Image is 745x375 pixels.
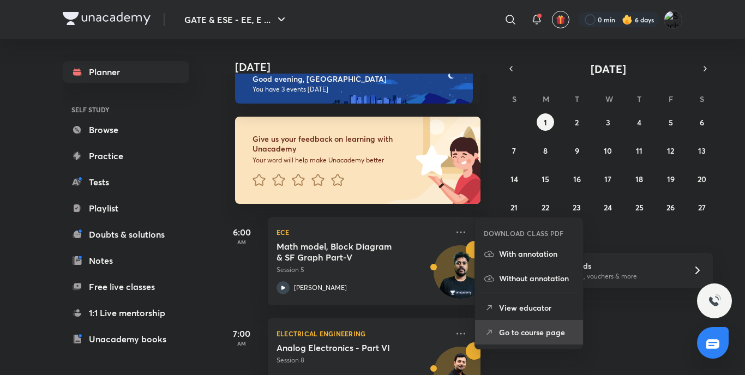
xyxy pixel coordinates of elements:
p: You have 3 events [DATE] [253,85,463,94]
p: ECE [277,226,448,239]
a: Notes [63,250,189,271]
abbr: Thursday [637,94,641,104]
abbr: September 21, 2025 [510,202,518,213]
abbr: September 22, 2025 [542,202,549,213]
button: September 18, 2025 [630,170,648,187]
a: Browse [63,119,189,141]
button: September 5, 2025 [662,113,680,131]
abbr: September 18, 2025 [635,174,643,184]
a: Doubts & solutions [63,223,189,245]
h6: DOWNLOAD CLASS PDF [484,228,564,238]
h5: Math model, Block Diagram & SF Graph Part-V [277,241,412,263]
img: feedback_image [378,117,480,204]
a: Planner [63,61,189,83]
h6: Good evening, [GEOGRAPHIC_DATA] [253,74,463,84]
abbr: September 20, 2025 [698,174,706,184]
abbr: September 24, 2025 [604,202,612,213]
h5: 7:00 [220,327,263,340]
abbr: September 1, 2025 [544,117,547,128]
a: Company Logo [63,12,151,28]
button: September 17, 2025 [599,170,617,187]
button: September 13, 2025 [693,142,711,159]
p: Win a laptop, vouchers & more [545,271,680,281]
p: AM [220,340,263,347]
button: September 24, 2025 [599,198,617,216]
h5: Analog Electronics - Part VI [277,342,412,353]
button: September 12, 2025 [662,142,680,159]
p: AM [220,239,263,245]
button: GATE & ESE - EE, E ... [178,9,295,31]
button: September 7, 2025 [506,142,523,159]
button: September 22, 2025 [537,198,554,216]
abbr: September 26, 2025 [666,202,675,213]
abbr: September 7, 2025 [512,146,516,156]
abbr: September 2, 2025 [575,117,579,128]
abbr: September 17, 2025 [604,174,611,184]
button: September 19, 2025 [662,170,680,187]
abbr: Monday [543,94,549,104]
abbr: September 3, 2025 [606,117,610,128]
abbr: September 6, 2025 [700,117,704,128]
abbr: September 8, 2025 [543,146,548,156]
p: Electrical Engineering [277,327,448,340]
p: [PERSON_NAME] [294,283,347,293]
button: September 4, 2025 [630,113,648,131]
abbr: September 10, 2025 [604,146,612,156]
a: Playlist [63,197,189,219]
button: September 8, 2025 [537,142,554,159]
h4: [DATE] [235,61,491,74]
abbr: September 11, 2025 [636,146,642,156]
abbr: Wednesday [605,94,613,104]
button: September 9, 2025 [568,142,586,159]
abbr: September 16, 2025 [573,174,581,184]
abbr: September 9, 2025 [575,146,579,156]
p: Go to course page [499,326,574,338]
abbr: September 15, 2025 [542,174,549,184]
abbr: Friday [669,94,673,104]
abbr: September 23, 2025 [573,202,581,213]
button: September 6, 2025 [693,113,711,131]
button: September 26, 2025 [662,198,680,216]
button: September 14, 2025 [506,170,523,187]
abbr: Sunday [512,94,516,104]
button: September 21, 2025 [506,198,523,216]
h6: Give us your feedback on learning with Unacademy [253,134,412,154]
p: Your word will help make Unacademy better [253,156,412,165]
button: September 16, 2025 [568,170,586,187]
a: 1:1 Live mentorship [63,302,189,324]
button: September 10, 2025 [599,142,617,159]
h6: Refer friends [545,260,680,271]
button: September 27, 2025 [693,198,711,216]
img: Company Logo [63,12,151,25]
p: With annotation [499,248,574,259]
img: streak [622,14,633,25]
a: Free live classes [63,276,189,298]
span: [DATE] [591,62,626,76]
button: September 20, 2025 [693,170,711,187]
button: September 23, 2025 [568,198,586,216]
abbr: September 14, 2025 [510,174,518,184]
a: Tests [63,171,189,193]
button: [DATE] [519,61,698,76]
button: September 11, 2025 [630,142,648,159]
abbr: September 5, 2025 [669,117,673,128]
abbr: Tuesday [575,94,579,104]
h6: SELF STUDY [63,100,189,119]
abbr: September 12, 2025 [667,146,674,156]
a: Unacademy books [63,328,189,350]
h5: 6:00 [220,226,263,239]
abbr: September 13, 2025 [698,146,706,156]
button: September 15, 2025 [537,170,554,187]
p: Session 5 [277,265,448,275]
button: September 3, 2025 [599,113,617,131]
img: avatar [556,15,566,25]
img: evening [235,64,473,104]
img: ttu [708,294,721,307]
img: Avatar [434,251,486,304]
p: View educator [499,302,574,313]
button: September 1, 2025 [537,113,554,131]
button: September 2, 2025 [568,113,586,131]
img: Sachin Sonkar [664,10,682,29]
abbr: September 4, 2025 [637,117,641,128]
p: Session 8 [277,355,448,365]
